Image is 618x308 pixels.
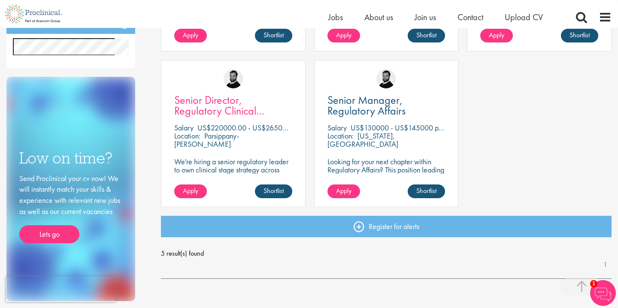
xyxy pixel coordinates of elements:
[174,131,247,165] p: Parsippany-[PERSON_NAME][GEOGRAPHIC_DATA], [GEOGRAPHIC_DATA]
[376,69,396,88] img: Nick Walker
[590,280,616,306] img: Chatbot
[561,29,598,42] a: Shortlist
[19,150,122,166] h3: Low on time?
[183,30,198,39] span: Apply
[255,184,292,198] a: Shortlist
[336,186,351,195] span: Apply
[336,30,351,39] span: Apply
[364,12,393,23] a: About us
[327,95,445,116] a: Senior Manager, Regulatory Affairs
[328,12,343,23] a: Jobs
[408,29,445,42] a: Shortlist
[489,30,504,39] span: Apply
[327,184,360,198] a: Apply
[255,29,292,42] a: Shortlist
[174,29,207,42] a: Apply
[197,123,409,133] p: US$220000.00 - US$265000 per annum + Highly Competitive Salary
[183,186,198,195] span: Apply
[174,93,264,129] span: Senior Director, Regulatory Clinical Strategy
[174,123,194,133] span: Salary
[327,157,445,190] p: Looking for your next chapter within Regulatory Affairs? This position leading projects and worki...
[327,93,406,118] span: Senior Manager, Regulatory Affairs
[457,12,483,23] a: Contact
[174,131,200,141] span: Location:
[161,247,612,260] span: 5 result(s) found
[327,123,347,133] span: Salary
[415,12,436,23] a: Join us
[174,95,292,116] a: Senior Director, Regulatory Clinical Strategy
[327,131,354,141] span: Location:
[590,280,597,287] span: 1
[327,29,360,42] a: Apply
[224,69,243,88] img: Nick Walker
[6,276,116,302] iframe: reCAPTCHA
[161,216,612,237] a: Register for alerts
[599,260,612,270] a: 1
[408,184,445,198] a: Shortlist
[174,184,207,198] a: Apply
[480,29,513,42] a: Apply
[327,131,398,149] p: [US_STATE], [GEOGRAPHIC_DATA]
[351,123,466,133] p: US$130000 - US$145000 per annum
[19,173,122,244] div: Send Proclinical your cv now! We will instantly match your skills & experience with relevant new ...
[505,12,543,23] a: Upload CV
[19,225,79,243] a: Lets go
[174,157,292,182] p: We're hiring a senior regulatory leader to own clinical stage strategy across multiple programs.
